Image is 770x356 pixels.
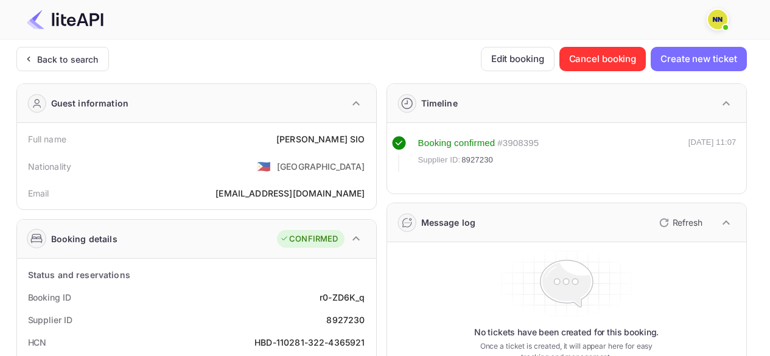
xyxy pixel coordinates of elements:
div: 8927230 [326,313,365,326]
div: [PERSON_NAME] SIO [276,133,365,145]
div: Status and reservations [28,268,130,281]
p: Refresh [673,216,702,229]
div: Back to search [37,53,99,66]
div: Message log [421,216,476,229]
span: 8927230 [461,154,493,166]
div: # 3908395 [497,136,539,150]
div: Guest information [51,97,129,110]
div: Email [28,187,49,200]
img: LiteAPI Logo [27,10,103,29]
div: HBD-110281-322-4365921 [254,336,365,349]
div: Supplier ID [28,313,72,326]
div: Booking confirmed [418,136,495,150]
button: Edit booking [481,47,555,71]
span: Supplier ID: [418,154,461,166]
div: HCN [28,336,47,349]
div: Booking details [51,232,117,245]
div: [EMAIL_ADDRESS][DOMAIN_NAME] [215,187,365,200]
button: Refresh [652,213,707,232]
button: Cancel booking [559,47,646,71]
div: Timeline [421,97,458,110]
div: Nationality [28,160,72,173]
img: N/A N/A [708,10,727,29]
span: United States [257,155,271,177]
div: CONFIRMED [280,233,338,245]
div: [GEOGRAPHIC_DATA] [277,160,365,173]
p: No tickets have been created for this booking. [474,326,659,338]
div: [DATE] 11:07 [688,136,737,172]
div: Booking ID [28,291,71,304]
button: Create new ticket [651,47,746,71]
div: r0-ZD6K_q [320,291,365,304]
div: Full name [28,133,66,145]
